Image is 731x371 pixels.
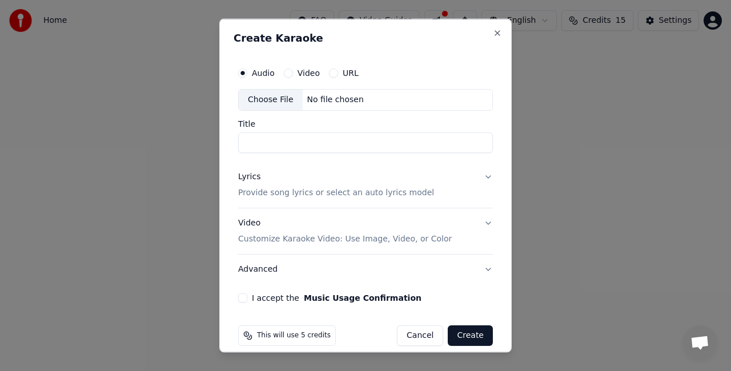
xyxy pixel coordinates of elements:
label: Audio [252,69,275,77]
label: URL [343,69,359,77]
p: Customize Karaoke Video: Use Image, Video, or Color [238,233,452,244]
div: Video [238,217,452,244]
button: Cancel [397,325,443,345]
button: I accept the [304,293,421,301]
button: LyricsProvide song lyrics or select an auto lyrics model [238,162,493,207]
button: Advanced [238,254,493,284]
button: Create [448,325,493,345]
div: Choose File [239,90,303,110]
label: Video [298,69,320,77]
span: This will use 5 credits [257,330,331,340]
button: VideoCustomize Karaoke Video: Use Image, Video, or Color [238,208,493,253]
label: I accept the [252,293,421,301]
h2: Create Karaoke [234,33,497,43]
p: Provide song lyrics or select an auto lyrics model [238,187,434,198]
div: No file chosen [303,94,368,106]
label: Title [238,119,493,127]
div: Lyrics [238,171,260,182]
